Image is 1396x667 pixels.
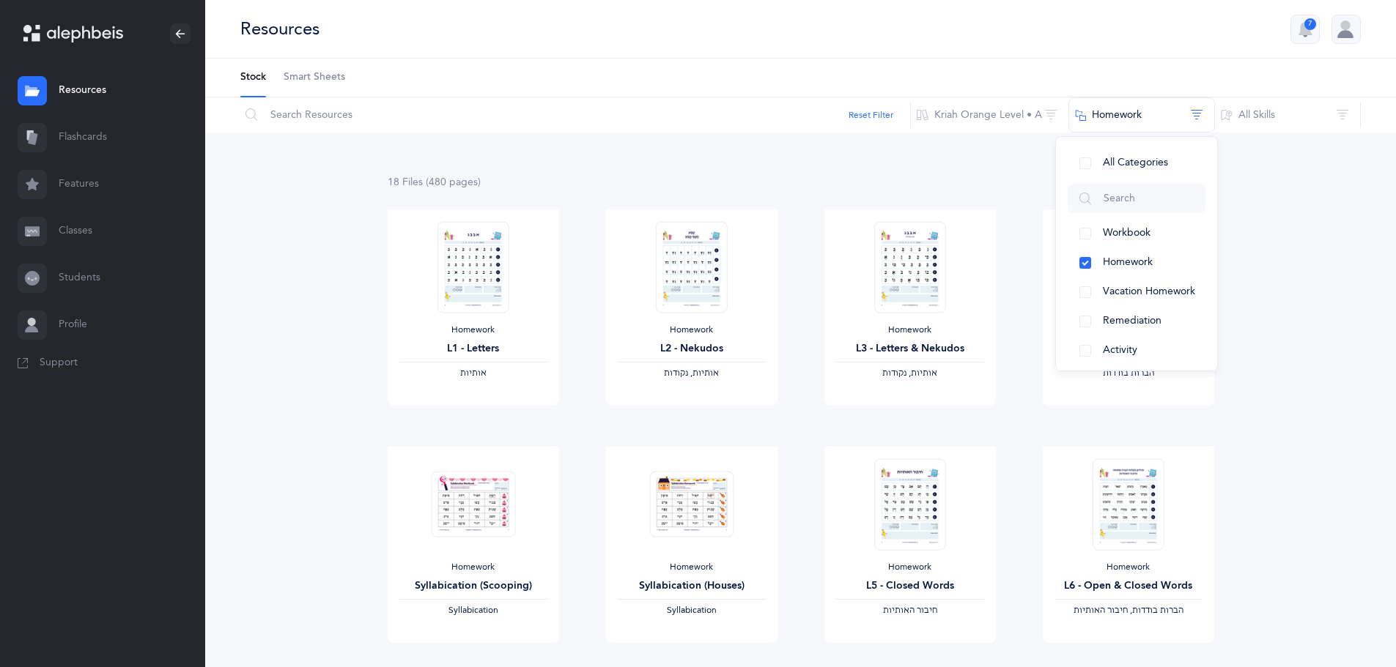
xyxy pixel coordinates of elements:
div: Homework [618,324,766,336]
div: L6 - Open & Closed Words [1055,578,1203,594]
button: All Skills [1214,97,1361,133]
img: Homework_L2_Nekudos_O_HE_thumbnail_1739258674.png [655,221,727,313]
iframe: Drift Widget Chat Controller [1323,594,1378,649]
div: Homework [399,324,547,336]
div: 7 [1304,18,1316,30]
button: Workbook [1068,219,1205,248]
div: Syllabication (Houses) [618,578,766,594]
span: ‫אותיות, נקודות‬ [664,368,719,378]
div: Syllabication [618,605,766,616]
button: Letter Recognition [1068,365,1205,395]
span: 18 File [388,176,423,188]
span: ‫אותיות, נקודות‬ [882,368,937,378]
img: Homework_Syllabication-EN_Orange_Houses_EN_thumbnail_1724301598.png [649,471,734,537]
span: All Categories [1103,157,1168,168]
span: Smart Sheets [284,70,345,85]
img: Homework_L3_LettersNekudos_O_HE_thumbnail_1731218720.png [874,221,945,313]
img: Homework_L6_OpenClosedWords_O_HE_thumbnail_1731219284.png [1092,458,1164,550]
div: Homework [1055,562,1203,573]
div: Homework [836,324,984,336]
div: Homework [618,562,766,573]
span: Vacation Homework [1103,286,1195,297]
div: L4 - Open Words [1055,341,1203,357]
img: Homework_Syllabication-EN_Orange_Scooping_EN_thumbnail_1724301622.png [431,471,515,537]
span: Activity [1103,344,1137,356]
input: Search Resources [240,97,911,133]
span: Remediation [1103,315,1162,327]
img: Homework_L1_Letters_O_Orange_HE_thumbnail_1731215267.png [437,221,509,313]
span: ‫הברות בודדות‬ [1103,368,1154,378]
img: Homework_L5_ClosedWords_O_HE_thumbnail_1731219189.png [874,458,945,550]
span: ‫אותיות‬ [460,368,487,378]
div: Syllabication (Scooping) [399,578,547,594]
button: Reset Filter [849,108,893,122]
span: Workbook [1103,227,1151,239]
div: Homework [836,562,984,573]
button: Homework [1068,97,1215,133]
button: Homework [1068,248,1205,277]
button: Kriah Orange Level • A [910,97,1069,133]
div: Syllabication [399,605,547,616]
span: s [473,176,478,188]
button: Remediation [1068,307,1205,336]
div: L2 - Nekudos [618,341,766,357]
span: s [418,176,423,188]
div: L3 - Letters & Nekudos [836,341,984,357]
input: Search [1068,184,1205,213]
div: Resources [240,17,320,41]
button: All Categories [1068,149,1205,178]
div: Homework [1055,324,1203,336]
div: L5 - Closed Words [836,578,984,594]
span: Support [40,356,78,370]
span: (480 page ) [426,176,481,188]
button: Vacation Homework [1068,277,1205,307]
div: L1 - Letters [399,341,547,357]
button: 7 [1290,15,1320,44]
span: Homework [1103,256,1153,268]
span: ‫הברות בודדות, חיבור האותיות‬ [1074,605,1183,615]
span: ‫חיבור האותיות‬ [883,605,937,615]
button: Activity [1068,336,1205,365]
div: Homework [399,562,547,573]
